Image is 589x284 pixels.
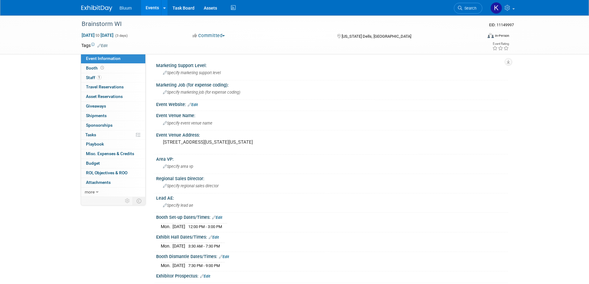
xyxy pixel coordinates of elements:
td: Mon. [161,262,173,269]
a: Search [454,3,482,14]
a: Edit [212,215,222,220]
div: Event Rating [492,42,509,45]
div: Lead AE: [156,193,508,201]
div: Area VP: [156,155,508,162]
div: Event Venue Address: [156,130,508,138]
div: Booth Set-up Dates/Times: [156,213,508,221]
span: ROI, Objectives & ROO [86,170,127,175]
span: Travel Reservations [86,84,124,89]
a: Booth [81,64,145,73]
button: Committed [190,32,227,39]
span: to [95,33,100,38]
div: In-Person [495,33,509,38]
span: 1 [97,75,101,80]
div: Brainstorm WI [79,19,473,30]
div: Booth Dismantle Dates/Times: [156,252,508,260]
td: [DATE] [173,223,185,230]
span: Specify event venue name [163,121,212,125]
a: Edit [200,274,210,278]
td: Mon. [161,223,173,230]
span: Event ID: 11149997 [489,23,514,27]
div: Event Venue Name: [156,111,508,119]
span: Specify lead ae [163,203,193,208]
span: Attachments [86,180,111,185]
span: 12:00 PM - 3:00 PM [188,224,222,229]
a: ROI, Objectives & ROO [81,168,145,178]
span: Playbook [86,142,104,146]
a: Misc. Expenses & Credits [81,149,145,159]
span: 3:30 AM - 7:30 PM [188,244,220,248]
span: Event Information [86,56,121,61]
div: Marketing Support Level: [156,61,508,69]
a: Event Information [81,54,145,63]
a: Tasks [81,130,145,140]
a: Asset Reservations [81,92,145,101]
a: Sponsorships [81,121,145,130]
span: Specify marketing job (for expense coding) [163,90,240,95]
img: Kellie Noller [490,2,502,14]
div: Event Format [446,32,510,41]
a: Giveaways [81,102,145,111]
a: Staff1 [81,73,145,83]
a: Edit [219,255,229,259]
img: Format-Inperson.png [488,33,494,38]
a: Edit [97,44,108,48]
span: [DATE] [DATE] [81,32,114,38]
div: Regional Sales Director: [156,174,508,182]
span: Shipments [86,113,107,118]
td: [DATE] [173,243,185,249]
span: Staff [86,75,101,80]
span: Booth not reserved yet [99,66,105,70]
div: Exhibitor Prospectus: [156,271,508,279]
div: Marketing Job (for expense coding): [156,80,508,88]
td: Mon. [161,243,173,249]
span: Budget [86,161,100,166]
span: Asset Reservations [86,94,123,99]
td: [DATE] [173,262,185,269]
span: [US_STATE] Dells, [GEOGRAPHIC_DATA] [342,34,411,39]
span: Search [462,6,476,11]
span: Sponsorships [86,123,113,128]
a: Attachments [81,178,145,187]
td: Toggle Event Tabs [133,197,145,205]
span: Bluum [120,6,132,11]
a: Playbook [81,140,145,149]
span: Tasks [85,132,96,137]
span: (3 days) [115,34,128,38]
span: Specify area vp [163,164,193,169]
span: Booth [86,66,105,70]
a: Edit [209,235,219,239]
span: Giveaways [86,104,106,108]
a: Travel Reservations [81,83,145,92]
div: Event Website: [156,100,508,108]
a: Shipments [81,111,145,121]
div: Exhibit Hall Dates/Times: [156,232,508,240]
span: 7:30 PM - 9:00 PM [188,263,220,268]
a: Edit [188,103,198,107]
td: Personalize Event Tab Strip [122,197,133,205]
td: Tags [81,42,108,49]
img: ExhibitDay [81,5,112,11]
a: Budget [81,159,145,168]
a: more [81,188,145,197]
span: Specify marketing support level [163,70,221,75]
span: Specify regional sales director [163,184,219,188]
pre: [STREET_ADDRESS][US_STATE][US_STATE] [163,139,296,145]
span: more [85,189,95,194]
span: Misc. Expenses & Credits [86,151,134,156]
